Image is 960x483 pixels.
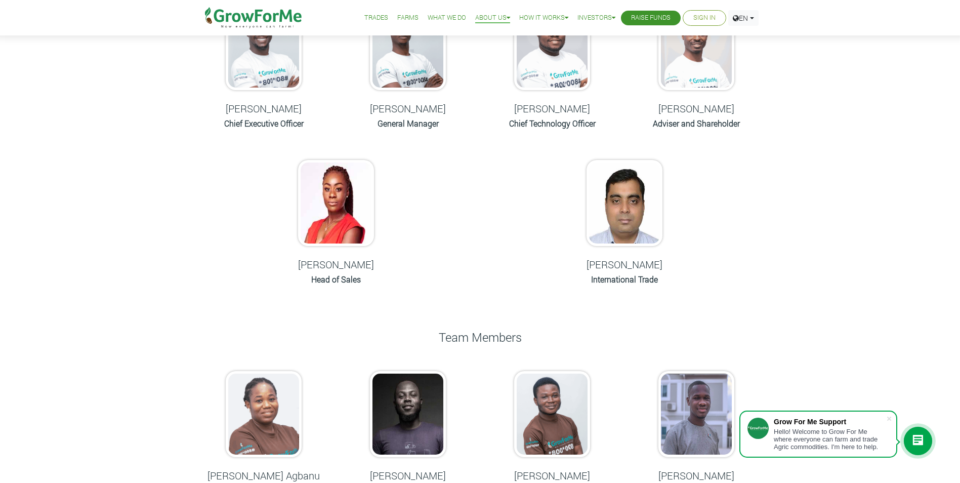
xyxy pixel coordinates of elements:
h6: General Manager [349,118,468,128]
h6: Head of Sales [276,274,395,284]
img: growforme image [587,160,662,246]
img: growforme image [298,160,374,246]
h5: [PERSON_NAME] [276,258,395,270]
a: EN [728,10,759,26]
img: growforme image [226,4,302,90]
h5: [PERSON_NAME] [493,469,612,481]
h6: International Trade [565,274,684,284]
a: What We Do [428,13,466,23]
img: growforme image [514,371,590,457]
img: growforme image [370,4,446,90]
h6: Chief Technology Officer [493,118,612,128]
a: Farms [397,13,419,23]
img: growforme image [514,4,590,90]
h6: Chief Executive Officer [204,118,323,128]
a: About Us [475,13,510,23]
img: growforme image [658,371,734,457]
a: Trades [364,13,388,23]
h4: Team Members [199,330,761,345]
div: Grow For Me Support [774,418,886,426]
img: growforme image [370,371,446,457]
h5: [PERSON_NAME] [349,102,468,114]
h5: [PERSON_NAME] Agbanu [204,469,323,481]
h5: [PERSON_NAME] [349,469,468,481]
h6: Adviser and Shareholder [637,118,756,128]
h5: [PERSON_NAME] [637,469,756,481]
div: Hello! Welcome to Grow For Me where everyone can farm and trade Agric commodities. I'm here to help. [774,428,886,451]
h5: [PERSON_NAME] [637,102,756,114]
h5: [PERSON_NAME] [493,102,612,114]
a: How it Works [519,13,568,23]
img: growforme image [226,371,302,457]
h5: [PERSON_NAME] [565,258,684,270]
a: Investors [577,13,615,23]
h5: [PERSON_NAME] [204,102,323,114]
img: growforme image [658,4,734,90]
a: Sign In [693,13,716,23]
a: Raise Funds [631,13,671,23]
